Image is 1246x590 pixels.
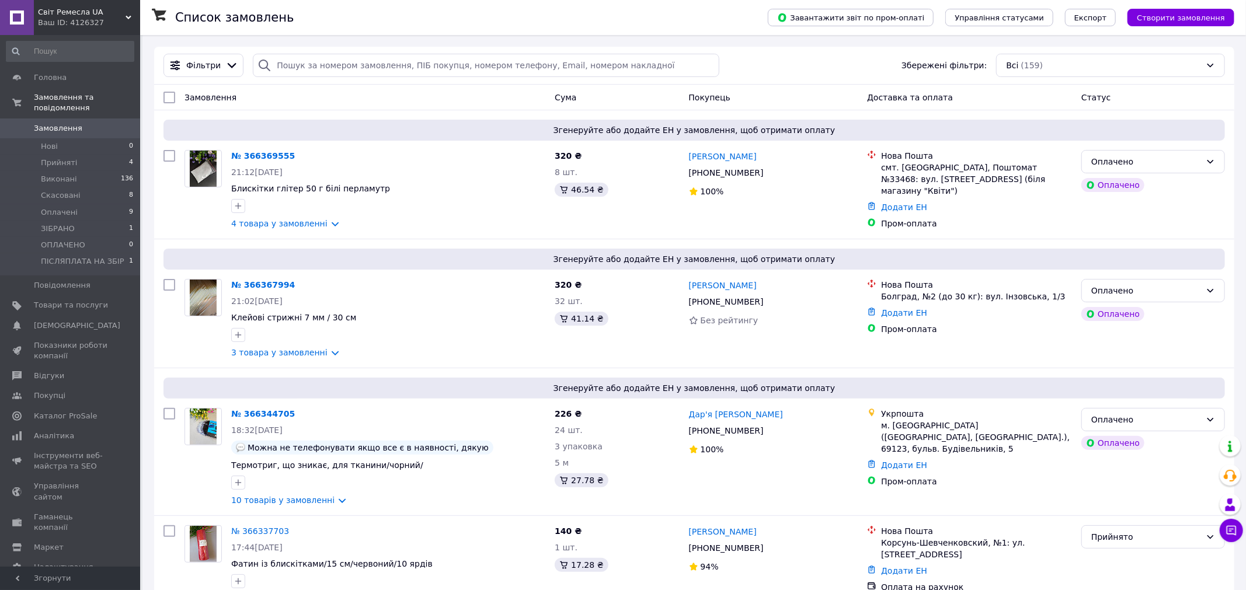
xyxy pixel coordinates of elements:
[231,219,328,228] a: 4 товара у замовленні
[555,93,576,102] span: Cума
[34,411,97,421] span: Каталог ProSale
[231,184,390,193] a: Блискітки глітер 50 г білі перламутр
[555,151,582,160] span: 320 ₴
[41,240,85,250] span: ОПЛАЧЕНО
[231,167,283,177] span: 21:12[DATE]
[231,280,295,289] a: № 366367994
[555,425,583,435] span: 24 шт.
[1065,9,1116,26] button: Експорт
[555,543,577,552] span: 1 шт.
[231,495,335,505] a: 10 товарів у замовленні
[129,190,133,201] span: 8
[129,240,133,250] span: 0
[121,174,133,184] span: 136
[687,423,766,439] div: [PHONE_NUMBER]
[1091,413,1201,426] div: Оплачено
[881,323,1072,335] div: Пром-оплата
[1006,60,1018,71] span: Всі
[881,525,1072,537] div: Нова Пошта
[1081,436,1144,450] div: Оплачено
[34,542,64,553] span: Маркет
[231,559,433,568] a: Фатин із блискітками/15 см/червоний/10 ярдів
[1021,61,1043,70] span: (159)
[168,253,1220,265] span: Згенеруйте або додайте ЕН у замовлення, щоб отримати оплату
[1081,93,1111,102] span: Статус
[555,526,582,536] span: 140 ₴
[555,312,608,326] div: 41.14 ₴
[1137,13,1225,22] span: Створити замовлення
[1081,307,1144,321] div: Оплачено
[881,308,927,317] a: Додати ЕН
[231,526,289,536] a: № 366337703
[231,425,283,435] span: 18:32[DATE]
[34,280,91,291] span: Повідомлення
[34,431,74,441] span: Аналітика
[867,93,953,102] span: Доставка та оплата
[687,165,766,181] div: [PHONE_NUMBER]
[231,296,283,306] span: 21:02[DATE]
[34,72,67,83] span: Головна
[34,371,64,381] span: Відгуки
[701,445,724,454] span: 100%
[881,408,1072,420] div: Укрпошта
[41,174,77,184] span: Виконані
[701,187,724,196] span: 100%
[1091,155,1201,168] div: Оплачено
[231,543,283,552] span: 17:44[DATE]
[253,54,719,77] input: Пошук за номером замовлення, ПІБ покупця, номером телефону, Email, номером накладної
[34,123,82,134] span: Замовлення
[1091,530,1201,543] div: Прийнято
[190,409,217,445] img: Фото товару
[34,451,108,472] span: Інструменти веб-майстра та SEO
[34,300,108,310] span: Товари та послуги
[168,124,1220,136] span: Згенеруйте або додайте ЕН у замовлення, щоб отримати оплату
[555,558,608,572] div: 17.28 ₴
[881,218,1072,229] div: Пром-оплата
[902,60,987,71] span: Збережені фільтри:
[881,150,1072,162] div: Нова Пошта
[1116,12,1234,22] a: Створити замовлення
[34,320,120,331] span: [DEMOGRAPHIC_DATA]
[236,443,245,452] img: :speech_balloon:
[231,409,295,418] a: № 366344705
[231,313,356,322] a: Клейові стрижні 7 мм / 30 см
[34,390,65,401] span: Покупці
[185,150,222,187] a: Фото товару
[231,151,295,160] a: № 366369555
[231,348,328,357] a: 3 товара у замовленні
[555,296,583,306] span: 32 шт.
[945,9,1053,26] button: Управління статусами
[175,11,294,25] h1: Список замовлень
[34,340,108,361] span: Показники роботи компанії
[129,141,133,152] span: 0
[768,9,934,26] button: Завантажити звіт по пром-оплаті
[555,167,577,177] span: 8 шт.
[186,60,221,71] span: Фільтри
[41,256,124,267] span: ПІСЛЯПЛАТА НА ЗБІР
[185,408,222,445] a: Фото товару
[687,294,766,310] div: [PHONE_NUMBER]
[689,280,757,291] a: [PERSON_NAME]
[881,420,1072,455] div: м. [GEOGRAPHIC_DATA] ([GEOGRAPHIC_DATA], [GEOGRAPHIC_DATA].), 69123, бульв. Будівельників, 5
[555,442,603,451] span: 3 упаковка
[701,316,758,325] span: Без рейтингу
[38,18,140,28] div: Ваш ID: 4126327
[689,526,757,537] a: [PERSON_NAME]
[1091,284,1201,297] div: Оплачено
[555,458,569,467] span: 5 м
[41,224,75,234] span: ЗІБРАНО
[689,93,730,102] span: Покупець
[129,224,133,234] span: 1
[881,291,1072,302] div: Болград, №2 (до 30 кг): вул. Інзовська, 1/3
[190,280,217,316] img: Фото товару
[248,443,489,452] span: Можна не телефонувати якщо все є в наявності, дякую
[34,562,93,572] span: Налаштування
[777,12,924,23] span: Завантажити звіт по пром-оплаті
[701,562,719,571] span: 94%
[6,41,134,62] input: Пошук
[555,473,608,487] div: 27.78 ₴
[190,526,217,562] img: Фото товару
[129,256,133,267] span: 1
